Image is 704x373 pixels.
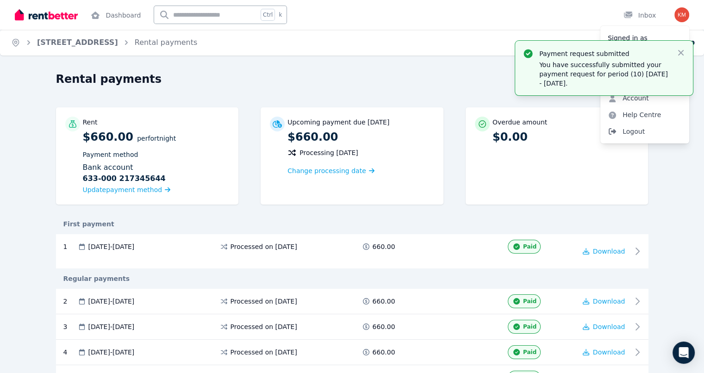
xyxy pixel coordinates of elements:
[63,320,77,334] div: 3
[37,38,118,47] a: [STREET_ADDRESS]
[83,173,166,184] b: 633-000 217345644
[523,323,536,330] span: Paid
[287,118,389,127] p: Upcoming payment due [DATE]
[88,322,135,331] span: [DATE] - [DATE]
[135,38,198,47] a: Rental payments
[600,123,689,140] span: Logout
[231,297,297,306] span: Processed on [DATE]
[593,323,625,330] span: Download
[231,348,297,357] span: Processed on [DATE]
[287,166,366,175] span: Change processing date
[63,242,77,251] div: 1
[88,297,135,306] span: [DATE] - [DATE]
[88,242,135,251] span: [DATE] - [DATE]
[523,348,536,356] span: Paid
[83,130,230,195] p: $660.00
[583,247,625,256] button: Download
[583,297,625,306] button: Download
[15,8,78,22] img: RentBetter
[231,242,297,251] span: Processed on [DATE]
[83,150,230,159] p: Payment method
[593,248,625,255] span: Download
[299,148,358,157] span: Processing [DATE]
[231,322,297,331] span: Processed on [DATE]
[83,118,98,127] p: Rent
[583,322,625,331] button: Download
[261,9,275,21] span: Ctrl
[373,322,395,331] span: 660.00
[673,342,695,364] div: Open Intercom Messenger
[279,11,282,19] span: k
[539,60,669,88] p: You have successfully submitted your payment request for period (10) [DATE] - [DATE].
[287,130,434,144] p: $660.00
[88,348,135,357] span: [DATE] - [DATE]
[492,118,547,127] p: Overdue amount
[373,297,395,306] span: 660.00
[593,298,625,305] span: Download
[56,219,648,229] div: First payment
[600,90,656,106] a: Account
[83,162,230,184] div: Bank account
[373,242,395,251] span: 660.00
[287,166,374,175] a: Change processing date
[608,33,682,43] p: Signed in as
[523,298,536,305] span: Paid
[623,11,656,20] div: Inbox
[56,274,648,283] div: Regular payments
[137,135,176,142] span: per Fortnight
[83,186,162,193] span: Update payment method
[539,49,669,58] p: Payment request submitted
[63,345,77,359] div: 4
[593,348,625,356] span: Download
[523,243,536,250] span: Paid
[492,130,639,144] p: $0.00
[674,7,689,22] img: Kylie Webster
[63,294,77,308] div: 2
[583,348,625,357] button: Download
[56,72,162,87] h1: Rental payments
[600,106,668,123] a: Help Centre
[373,348,395,357] span: 660.00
